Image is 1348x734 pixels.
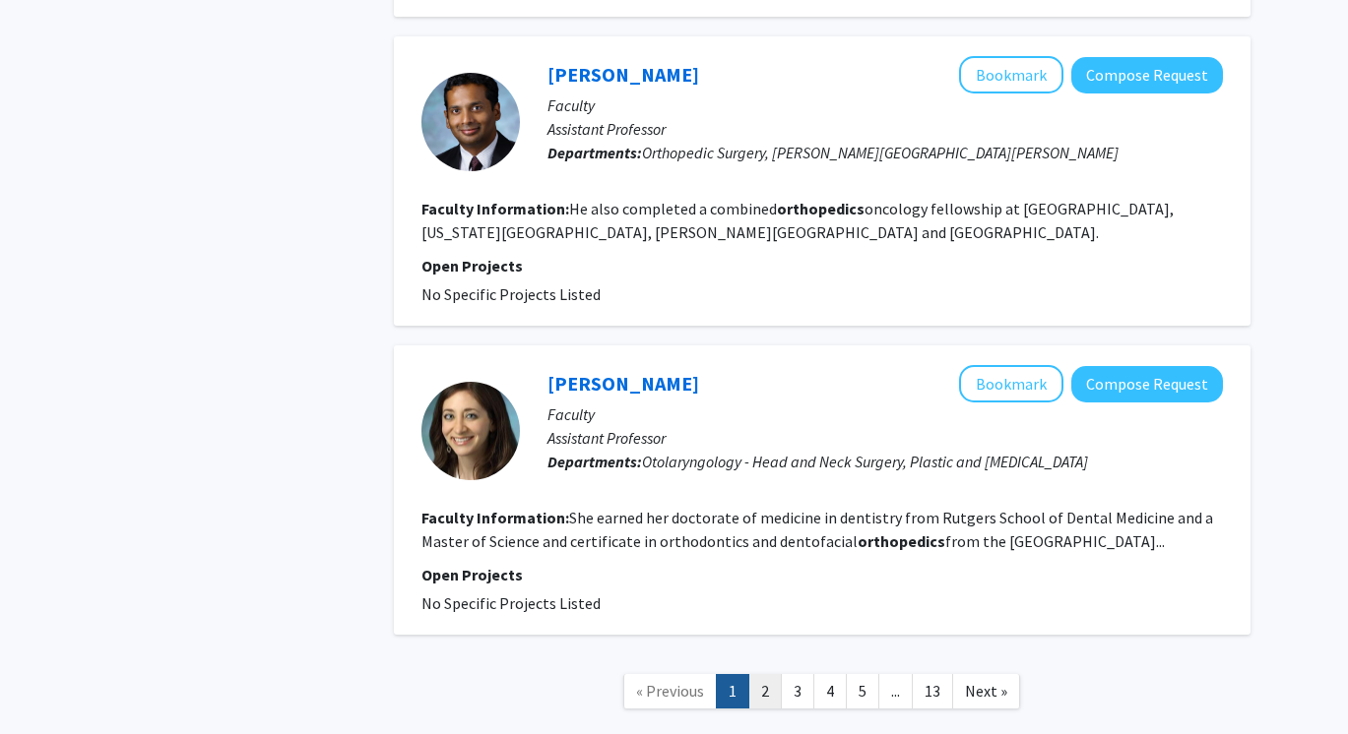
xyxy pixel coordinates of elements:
[547,371,699,396] a: [PERSON_NAME]
[912,674,953,708] a: 13
[547,117,1223,141] p: Assistant Professor
[748,674,782,708] a: 2
[421,199,1174,242] fg-read-more: He also completed a combined oncology fellowship at [GEOGRAPHIC_DATA], [US_STATE][GEOGRAPHIC_DATA...
[547,93,1223,117] p: Faculty
[642,143,1119,162] span: Orthopedic Surgery, [PERSON_NAME][GEOGRAPHIC_DATA][PERSON_NAME]
[394,654,1251,734] nav: Page navigation
[959,365,1063,402] button: Add Ilana Zinn to Bookmarks
[421,508,569,527] b: Faculty Information:
[781,674,814,708] a: 3
[1071,57,1223,93] button: Compose Request to Ranjit Varghese
[547,402,1223,426] p: Faculty
[547,143,642,162] b: Departments:
[813,674,847,708] a: 4
[547,426,1223,450] p: Assistant Professor
[421,254,1223,277] p: Open Projects
[846,674,879,708] a: 5
[15,645,84,719] iframe: Chat
[421,199,569,218] b: Faculty Information:
[965,681,1007,701] span: Next »
[421,593,601,613] span: No Specific Projects Listed
[421,563,1223,586] p: Open Projects
[858,531,945,551] b: orthopedics
[547,452,642,471] b: Departments:
[547,62,699,87] a: [PERSON_NAME]
[421,284,601,304] span: No Specific Projects Listed
[891,681,900,701] span: ...
[1071,366,1223,402] button: Compose Request to Ilana Zinn
[716,674,749,708] a: 1
[636,681,704,701] span: « Previous
[952,674,1020,708] a: Next
[421,508,1213,551] fg-read-more: She earned her doctorate of medicine in dentistry from Rutgers School of Dental Medicine and a Ma...
[777,199,865,218] b: orthopedics
[623,674,717,708] a: Previous Page
[959,56,1063,93] button: Add Ranjit Varghese to Bookmarks
[642,452,1088,471] span: Otolaryngology - Head and Neck Surgery, Plastic and [MEDICAL_DATA]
